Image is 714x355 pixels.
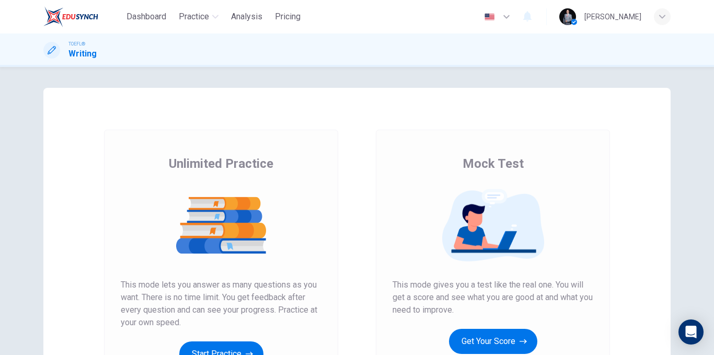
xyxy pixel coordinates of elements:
span: Practice [179,10,209,23]
img: Profile picture [559,8,576,25]
div: [PERSON_NAME] [584,10,641,23]
button: Dashboard [122,7,170,26]
span: Unlimited Practice [169,155,273,172]
span: Pricing [275,10,301,23]
span: Mock Test [463,155,524,172]
img: EduSynch logo [43,6,98,27]
span: Dashboard [126,10,166,23]
button: Analysis [227,7,267,26]
a: EduSynch logo [43,6,122,27]
span: This mode gives you a test like the real one. You will get a score and see what you are good at a... [393,279,593,316]
h1: Writing [68,48,97,60]
span: TOEFL® [68,40,85,48]
button: Practice [175,7,223,26]
button: Pricing [271,7,305,26]
div: Open Intercom Messenger [678,319,704,345]
span: This mode lets you answer as many questions as you want. There is no time limit. You get feedback... [121,279,321,329]
img: en [483,13,496,21]
button: Get Your Score [449,329,537,354]
span: Analysis [231,10,262,23]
